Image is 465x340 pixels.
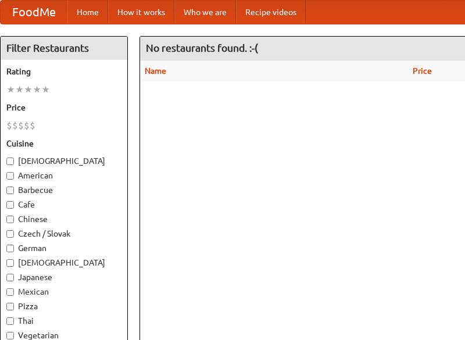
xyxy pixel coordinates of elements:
a: How it works [108,1,174,24]
li: ★ [33,83,41,96]
label: Pizza [6,300,121,312]
li: ★ [15,83,24,96]
label: American [6,170,121,181]
input: Pizza [6,303,14,310]
input: American [6,172,14,180]
li: ★ [6,83,15,96]
h5: Rating [6,66,121,77]
li: $ [6,119,12,132]
a: Recipe videos [236,1,306,24]
input: Vegetarian [6,332,14,339]
input: [DEMOGRAPHIC_DATA] [6,158,14,165]
ng-pluralize: No restaurants found. :-( [146,42,258,53]
input: Barbecue [6,187,14,194]
li: $ [24,119,30,132]
input: [DEMOGRAPHIC_DATA] [6,259,14,267]
input: Japanese [6,274,14,281]
h4: Filter Restaurants [1,37,127,60]
input: Mexican [6,288,14,296]
label: Cafe [6,199,121,210]
li: ★ [24,83,33,96]
label: Chinese [6,213,121,225]
input: Chinese [6,216,14,223]
input: Cafe [6,201,14,209]
li: $ [12,119,18,132]
a: Who we are [174,1,236,24]
li: $ [30,119,35,132]
a: FoodMe [1,1,67,24]
label: [DEMOGRAPHIC_DATA] [6,257,121,269]
input: Czech / Slovak [6,230,14,238]
input: Thai [6,317,14,325]
label: Thai [6,315,121,327]
a: Name [145,66,166,76]
label: [DEMOGRAPHIC_DATA] [6,155,121,167]
label: Japanese [6,271,121,283]
h5: Cuisine [6,138,121,149]
label: Czech / Slovak [6,228,121,239]
label: Mexican [6,286,121,298]
a: Home [67,1,108,24]
label: German [6,242,121,254]
input: German [6,245,14,252]
h5: Price [6,102,121,113]
a: Price [413,66,432,76]
li: ★ [41,83,50,96]
li: $ [18,119,24,132]
label: Barbecue [6,184,121,196]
